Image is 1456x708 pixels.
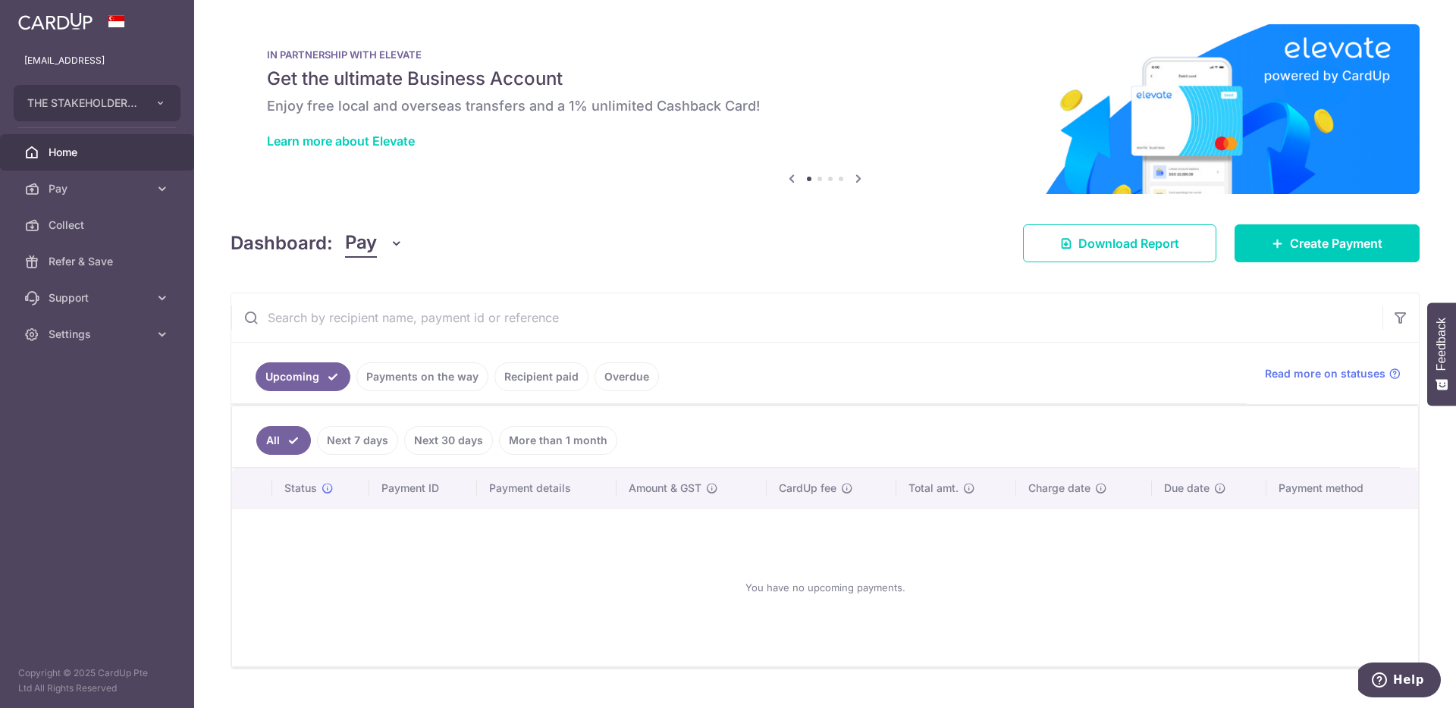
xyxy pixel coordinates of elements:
[345,229,403,258] button: Pay
[317,426,398,455] a: Next 7 days
[256,426,311,455] a: All
[27,96,140,111] span: THE STAKEHOLDER COMPANY PTE. LTD.
[1265,366,1401,381] a: Read more on statuses
[267,49,1383,61] p: IN PARTNERSHIP WITH ELEVATE
[404,426,493,455] a: Next 30 days
[256,362,350,391] a: Upcoming
[267,133,415,149] a: Learn more about Elevate
[595,362,659,391] a: Overdue
[1078,234,1179,252] span: Download Report
[14,85,180,121] button: THE STAKEHOLDER COMPANY PTE. LTD.
[24,53,170,68] p: [EMAIL_ADDRESS]
[49,254,149,269] span: Refer & Save
[1435,318,1448,371] span: Feedback
[1358,663,1441,700] iframe: Opens a widget where you can find more information
[231,24,1420,194] img: Renovation banner
[629,481,701,496] span: Amount & GST
[1290,234,1382,252] span: Create Payment
[49,145,149,160] span: Home
[250,521,1400,654] div: You have no upcoming payments.
[49,327,149,342] span: Settings
[49,218,149,233] span: Collect
[284,481,317,496] span: Status
[231,230,333,257] h4: Dashboard:
[1235,224,1420,262] a: Create Payment
[499,426,617,455] a: More than 1 month
[369,468,477,508] th: Payment ID
[356,362,488,391] a: Payments on the way
[1266,468,1418,508] th: Payment method
[1164,481,1210,496] span: Due date
[49,290,149,305] span: Support
[477,468,617,508] th: Payment details
[49,181,149,196] span: Pay
[494,362,588,391] a: Recipient paid
[908,481,959,496] span: Total amt.
[267,97,1383,115] h6: Enjoy free local and overseas transfers and a 1% unlimited Cashback Card!
[1265,366,1385,381] span: Read more on statuses
[1023,224,1216,262] a: Download Report
[231,293,1382,342] input: Search by recipient name, payment id or reference
[18,12,93,30] img: CardUp
[345,229,377,258] span: Pay
[267,67,1383,91] h5: Get the ultimate Business Account
[1427,302,1456,406] button: Feedback - Show survey
[779,481,836,496] span: CardUp fee
[1028,481,1090,496] span: Charge date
